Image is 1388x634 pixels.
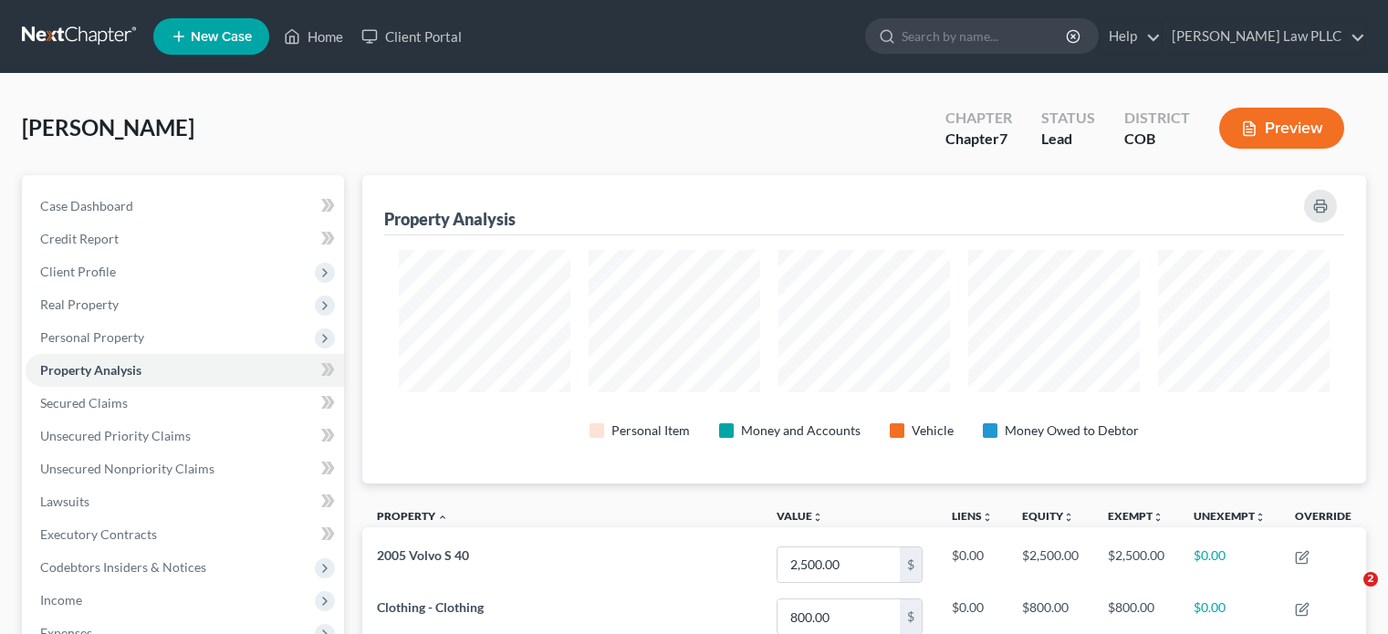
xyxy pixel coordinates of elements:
a: Secured Claims [26,387,344,420]
a: Case Dashboard [26,190,344,223]
i: unfold_more [982,512,993,523]
span: Clothing - Clothing [377,599,484,615]
span: Unsecured Priority Claims [40,428,191,443]
i: unfold_more [1063,512,1074,523]
span: New Case [191,30,252,44]
span: Executory Contracts [40,526,157,542]
span: 7 [999,130,1007,147]
span: 2 [1363,572,1378,587]
a: Equityunfold_more [1022,509,1074,523]
div: Chapter [945,108,1012,129]
div: Status [1041,108,1095,129]
div: $ [900,547,922,582]
td: $0.00 [937,538,1007,590]
a: Credit Report [26,223,344,255]
i: unfold_more [1153,512,1164,523]
button: Preview [1219,108,1344,149]
span: [PERSON_NAME] [22,114,194,140]
td: $0.00 [1179,538,1280,590]
input: Search by name... [902,19,1069,53]
i: unfold_more [1255,512,1266,523]
td: $2,500.00 [1007,538,1093,590]
span: Credit Report [40,231,119,246]
a: Executory Contracts [26,518,344,551]
div: Vehicle [912,421,954,440]
span: 2005 Volvo S 40 [377,547,469,563]
span: Lawsuits [40,494,89,509]
div: COB [1124,129,1190,150]
a: [PERSON_NAME] Law PLLC [1163,20,1365,53]
div: Money and Accounts [741,421,861,440]
div: District [1124,108,1190,129]
span: Income [40,592,82,608]
div: Chapter [945,129,1012,150]
div: Property Analysis [384,208,516,230]
div: Personal Item [611,421,690,440]
a: Property Analysis [26,354,344,387]
input: 0.00 [777,547,900,582]
span: Unsecured Nonpriority Claims [40,461,214,476]
th: Override [1280,498,1366,539]
input: 0.00 [777,599,900,634]
a: Home [275,20,352,53]
div: Lead [1041,129,1095,150]
a: Valueunfold_more [777,509,823,523]
a: Property expand_less [377,509,448,523]
span: Secured Claims [40,395,128,411]
i: expand_less [437,512,448,523]
a: Liensunfold_more [952,509,993,523]
a: Client Portal [352,20,471,53]
td: $2,500.00 [1093,538,1179,590]
i: unfold_more [812,512,823,523]
a: Exemptunfold_more [1108,509,1164,523]
div: $ [900,599,922,634]
span: Real Property [40,296,119,312]
span: Property Analysis [40,362,141,378]
a: Unsecured Nonpriority Claims [26,452,344,485]
span: Personal Property [40,329,144,345]
a: Unsecured Priority Claims [26,420,344,452]
a: Lawsuits [26,485,344,518]
span: Case Dashboard [40,198,133,213]
iframe: Intercom live chat [1326,572,1370,616]
span: Codebtors Insiders & Notices [40,559,206,575]
div: Money Owed to Debtor [1005,421,1139,440]
span: Client Profile [40,264,116,279]
a: Help [1100,20,1161,53]
a: Unexemptunfold_more [1194,509,1266,523]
